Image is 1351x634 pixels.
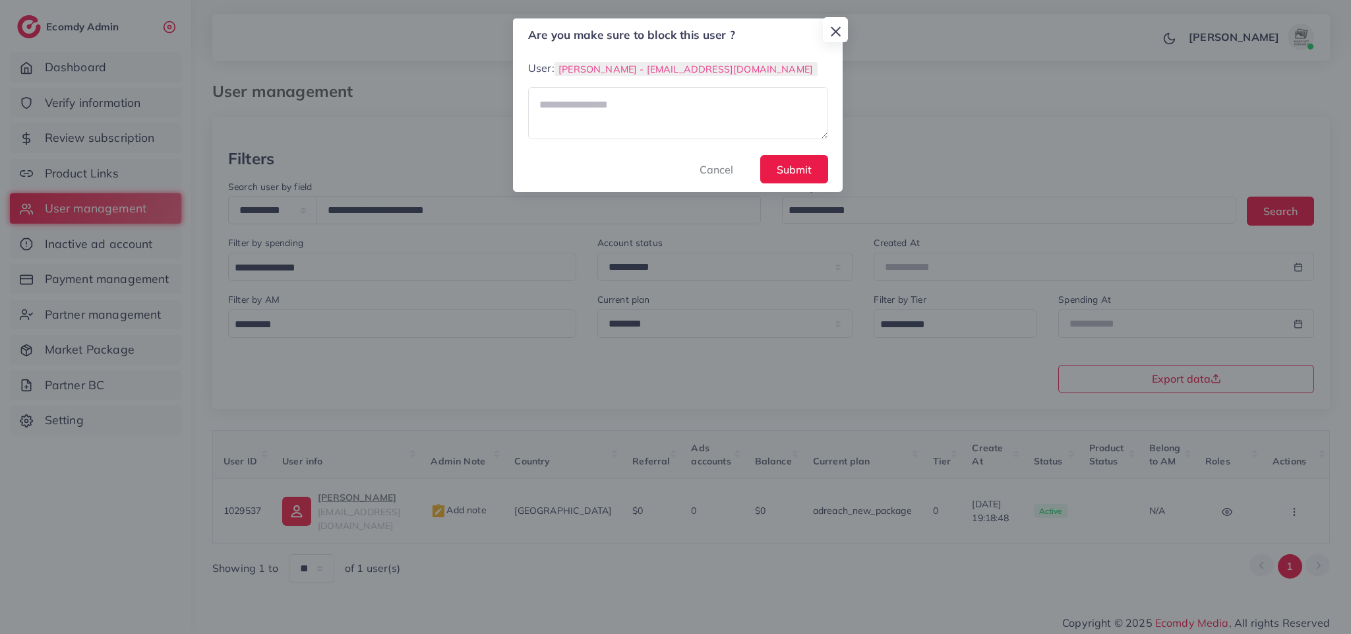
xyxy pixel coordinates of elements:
span: Submit [777,163,812,176]
h5: Are you make sure to block this user ? [528,27,735,44]
button: Submit [760,155,828,183]
button: Cancel [683,155,750,183]
code: [PERSON_NAME] - [EMAIL_ADDRESS][DOMAIN_NAME] [555,62,818,76]
button: Close [823,17,849,42]
p: User: [528,60,828,77]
